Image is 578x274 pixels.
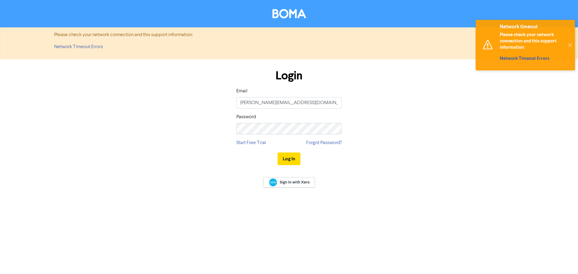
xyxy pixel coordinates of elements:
[236,69,342,83] h1: Login
[500,24,564,30] div: Network timeout
[500,32,564,51] p: Please check your network connection and this support information:
[236,113,256,121] label: Password
[54,45,103,49] a: Network Timeout Errors
[306,139,342,146] a: Forgot Password?
[272,9,306,18] img: BOMA Logo
[500,56,549,61] a: Network Timeout Errors
[269,178,277,186] img: Xero logo
[263,177,315,188] a: Sign In with Xero
[280,180,310,185] span: Sign In with Xero
[278,152,300,165] button: Log In
[548,245,578,274] iframe: Chat Widget
[236,88,247,95] label: Email
[54,31,524,38] p: Please check your network connection and this support information:
[236,139,266,146] a: Start Free Trial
